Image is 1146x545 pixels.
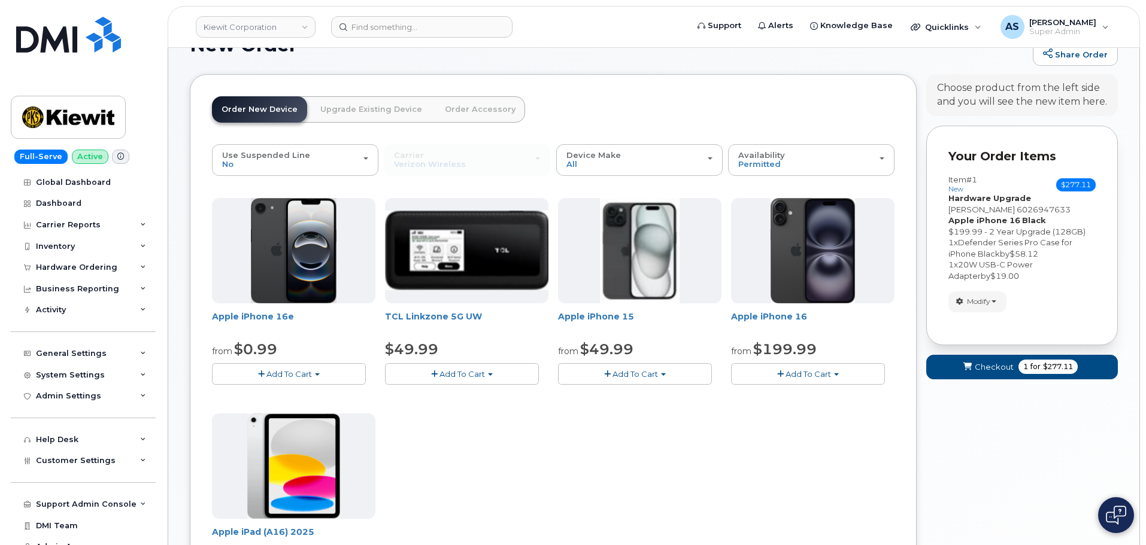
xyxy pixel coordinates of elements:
span: Quicklinks [925,22,969,32]
span: Device Make [566,150,621,160]
span: for [1028,361,1043,372]
div: Choose product from the left side and you will see the new item here. [937,81,1107,109]
input: Find something... [331,16,513,38]
a: Apple iPad (A16) 2025 [212,526,314,537]
span: 1 [1023,361,1028,372]
span: Use Suspended Line [222,150,310,160]
span: 1 [948,260,954,269]
div: Apple iPhone 15 [558,310,721,334]
span: Defender Series Pro Case for iPhone Black [948,238,1072,258]
span: Knowledge Base [820,20,893,32]
a: Support [689,14,750,38]
div: Alexander Strull [992,15,1117,39]
span: $0.99 [234,340,277,358]
span: Checkout [975,361,1014,373]
strong: Black [1022,215,1046,225]
span: Add To Cart [439,369,485,379]
span: $58.12 [1009,249,1038,258]
span: $49.99 [385,340,438,358]
span: Permitted [738,159,781,169]
button: Add To Cart [731,363,885,384]
a: Order New Device [212,96,307,123]
img: ipad_11.png [247,413,340,519]
button: Availability Permitted [728,144,895,175]
small: from [558,346,578,357]
span: Support [708,20,741,32]
a: Order Accessory [435,96,525,123]
span: [PERSON_NAME] [948,205,1015,214]
button: Device Make All [556,144,723,175]
a: Knowledge Base [802,14,901,38]
img: linkzone5g.png [385,211,548,290]
div: x by [948,237,1096,259]
strong: Hardware Upgrade [948,193,1031,203]
h1: New Order [190,34,1027,55]
div: x by [948,259,1096,281]
p: Your Order Items [948,148,1096,165]
small: new [948,185,963,193]
span: $19.00 [990,271,1019,281]
div: $199.99 - 2 Year Upgrade (128GB) [948,226,1096,238]
button: Checkout 1 for $277.11 [926,355,1118,379]
a: Share Order [1033,42,1118,66]
span: Add To Cart [266,369,312,379]
small: from [212,346,232,357]
button: Use Suspended Line No [212,144,378,175]
span: Availability [738,150,785,160]
button: Modify [948,291,1006,312]
div: Apple iPhone 16e [212,310,375,334]
a: Upgrade Existing Device [311,96,432,123]
h3: Item [948,175,977,193]
a: Apple iPhone 16 [731,311,807,322]
button: Add To Cart [558,363,712,384]
span: 20W USB-C Power Adapter [948,260,1033,281]
span: $277.11 [1056,178,1096,191]
button: Add To Cart [385,363,539,384]
img: iphone15.jpg [600,198,680,303]
img: iphone16e.png [251,198,337,303]
span: No [222,159,234,169]
span: [PERSON_NAME] [1029,17,1096,27]
span: #1 [966,175,977,184]
a: Kiewit Corporation [196,16,316,38]
a: Apple iPhone 16e [212,311,294,322]
span: $49.99 [580,340,633,358]
a: TCL Linkzone 5G UW [385,311,482,322]
span: $277.11 [1043,361,1073,372]
button: Add To Cart [212,363,366,384]
span: $199.99 [753,340,817,358]
a: Apple iPhone 15 [558,311,634,322]
span: Super Admin [1029,27,1096,36]
strong: Apple iPhone 16 [948,215,1020,225]
img: iphone_16_plus.png [771,198,855,303]
span: All [566,159,577,169]
span: 6026947633 [1017,205,1071,214]
span: AS [1005,20,1019,34]
span: Modify [967,296,990,307]
span: Alerts [768,20,793,32]
span: 1 [948,238,954,247]
span: Add To Cart [786,369,831,379]
a: Alerts [750,14,802,38]
img: Open chat [1106,506,1126,525]
span: Add To Cart [613,369,658,379]
div: Apple iPhone 16 [731,310,895,334]
div: TCL Linkzone 5G UW [385,310,548,334]
small: from [731,346,751,357]
div: Quicklinks [902,15,990,39]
